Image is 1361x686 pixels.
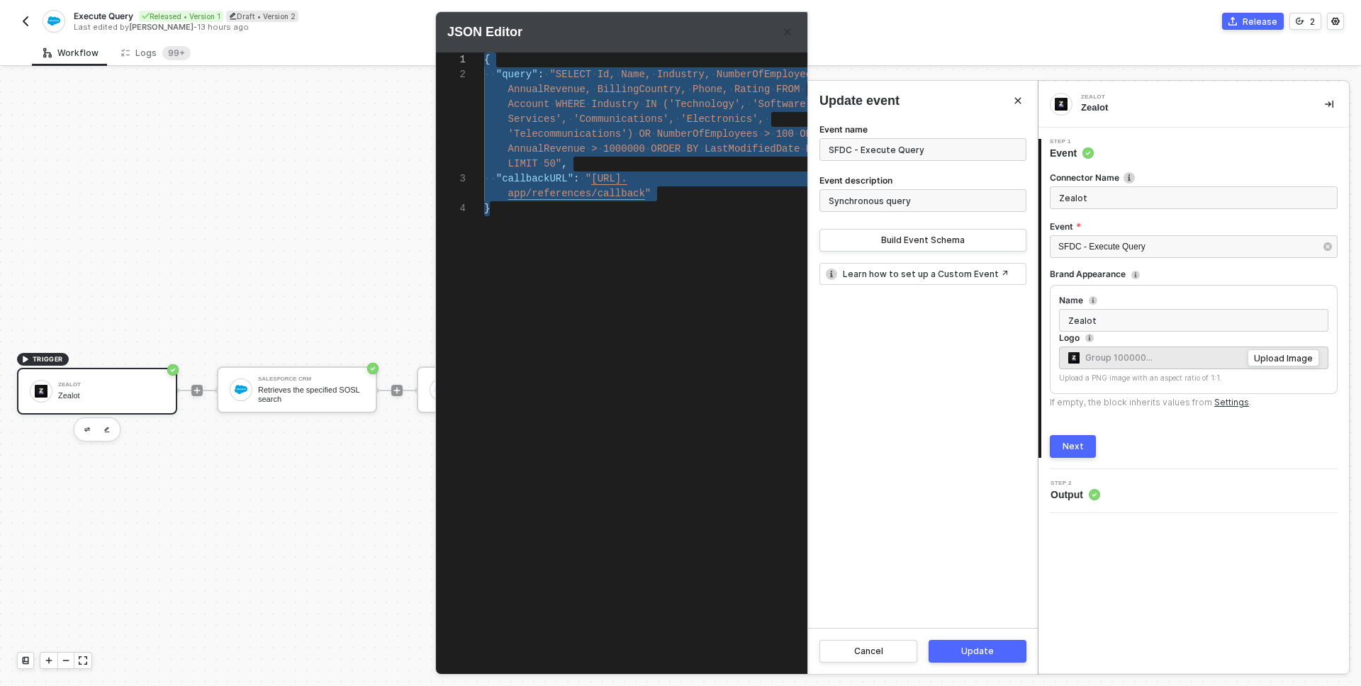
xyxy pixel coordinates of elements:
div: Cancel [854,646,883,657]
span: { [484,54,490,65]
span: AnnualRevenue, [508,84,592,95]
span: ·· [484,69,496,80]
span: 'Electronics', [680,113,764,125]
span: Account [508,99,550,110]
div: Zealot [1081,94,1294,100]
input: Event description [819,189,1026,212]
span: · [710,69,716,80]
button: Close [779,23,796,40]
span: · [651,128,656,140]
div: Next [1063,441,1084,452]
label: Connector Name [1050,171,1338,184]
span: · [633,128,639,140]
span: 100 [776,128,794,140]
span: icon-minus [62,656,70,665]
img: icon-info [1124,172,1135,184]
span: Rating [734,84,770,95]
span: · [598,143,603,154]
span: Name, [621,69,651,80]
label: Event [1050,220,1338,232]
button: Update [929,640,1026,663]
span: Update event [819,92,900,110]
span: app/references/callback [508,188,645,199]
span: icon-info [1131,271,1140,279]
span: Id, [598,69,615,80]
span: · [675,113,680,125]
span: · [770,128,775,140]
textarea: Editor content;Press Alt+F1 for Accessibility Options. [484,52,485,67]
span: · [794,128,800,140]
span: · [800,143,805,154]
img: Account Icon [1068,352,1080,364]
span: · [586,143,591,154]
span: [URL]. [591,173,627,184]
span: Output [1051,488,1100,502]
span: SFDC - Execute Query [1058,242,1146,252]
a: Settings [1214,397,1249,407]
span: Step 1 [1050,139,1094,145]
span: · [645,143,651,154]
span: DESC [806,143,830,154]
span: OR [639,128,651,140]
input: Please enter a name [1059,309,1328,332]
span: · [615,69,621,80]
div: 2 [436,67,466,82]
span: · [770,84,775,95]
span: · [544,69,549,80]
input: Event name [819,138,1026,161]
span: · [758,128,764,140]
span: 1000000 [603,143,645,154]
span: icon-info [1089,296,1097,305]
span: · [657,99,663,110]
span: 'Software', [752,99,817,110]
button: Next [1050,435,1096,458]
span: · [699,143,705,154]
span: "SELECT [549,69,591,80]
span: Group 100000... [1068,350,1153,366]
span: Step 2 [1051,480,1100,486]
span: icon-info [1085,334,1094,342]
span: WHERE [556,99,586,110]
span: icon-info [826,269,837,280]
span: · [800,84,805,95]
span: icon-play [45,656,53,665]
span: · [591,69,597,80]
label: Event description [819,174,892,189]
span: icon-expand [79,656,87,665]
div: Step 1Event Connector Nameicon-infoEventSFDC - Execute QueryBrand AppearanceNameLogoAccount IconG... [1038,139,1349,458]
span: ('Technology', [663,99,746,110]
div: Zealot [1081,101,1302,114]
span: · [729,84,734,95]
div: Brand Appearance [1050,269,1126,280]
span: Phone, [693,84,728,95]
span: Upload a PNG image with an aspect ratio of 1:1. [1059,373,1222,382]
span: ·· [484,173,496,184]
span: : [573,173,579,184]
span: · [586,99,591,110]
button: Close [1009,92,1026,109]
div: Update [961,646,994,657]
span: Industry, [657,69,711,80]
span: · [579,173,585,184]
button: Upload Image [1248,349,1319,366]
span: · [687,84,693,95]
span: FROM [776,84,800,95]
span: 50" [544,158,561,169]
div: Build Event Schema [881,235,965,246]
span: BillingCountry, [598,84,687,95]
span: · [651,69,656,80]
span: "query" [496,69,538,80]
span: · [639,99,644,110]
span: " [645,188,651,199]
span: · [591,84,597,95]
span: AnnualRevenue [508,143,586,154]
span: · [764,113,770,125]
input: Enter description [1050,186,1338,209]
span: IN [645,99,657,110]
span: NumberOfEmployees, [717,69,824,80]
span: · [538,158,544,169]
span: · [549,99,555,110]
span: · [746,99,752,110]
span: Industry [591,99,639,110]
div: 1 [436,52,466,67]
